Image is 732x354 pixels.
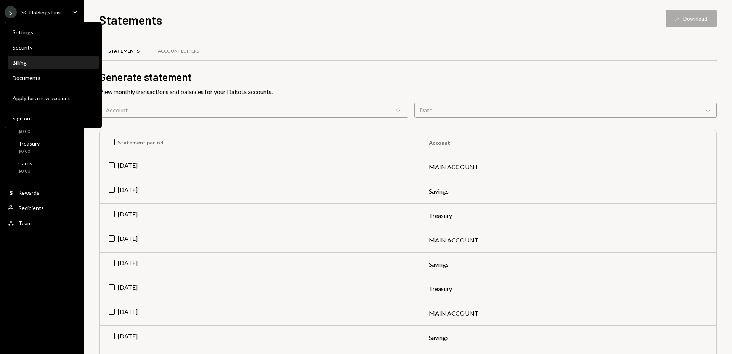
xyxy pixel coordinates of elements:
a: Rewards [5,186,79,199]
h2: Generate statement [99,70,717,85]
div: Team [18,220,32,226]
div: Statements [108,48,140,54]
div: Recipients [18,205,44,211]
a: Documents [8,71,99,85]
h1: Statements [99,12,162,27]
a: Billing [8,56,99,69]
div: Date [414,103,717,118]
div: Account Letters [158,48,199,54]
td: Savings [420,325,716,350]
div: Apply for a new account [13,95,94,101]
th: Account [420,130,716,155]
div: Treasury [18,140,40,147]
div: Sign out [13,115,94,122]
a: Account Letters [149,42,208,61]
a: Treasury$0.00 [5,138,79,156]
a: Statements [99,42,149,61]
div: $0.00 [18,168,32,175]
a: Team [5,216,79,230]
button: Sign out [8,112,99,125]
div: View monthly transactions and balances for your Dakota accounts. [99,87,717,96]
div: Security [13,44,94,51]
div: Billing [13,59,94,66]
div: Settings [13,29,94,35]
div: Rewards [18,189,39,196]
a: Recipients [5,201,79,215]
td: MAIN ACCOUNT [420,301,716,325]
div: Account [99,103,408,118]
div: S [5,6,17,18]
div: Documents [13,75,94,81]
td: Savings [420,179,716,203]
a: Cards$0.00 [5,158,79,176]
td: Treasury [420,203,716,228]
td: MAIN ACCOUNT [420,155,716,179]
div: $0.00 [18,148,40,155]
td: MAIN ACCOUNT [420,228,716,252]
div: $0.00 [18,128,37,135]
td: Treasury [420,277,716,301]
div: SC Holdings Limi... [21,9,64,16]
td: Savings [420,252,716,277]
div: Cards [18,160,32,167]
button: Apply for a new account [8,91,99,105]
a: Settings [8,25,99,39]
a: Security [8,40,99,54]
